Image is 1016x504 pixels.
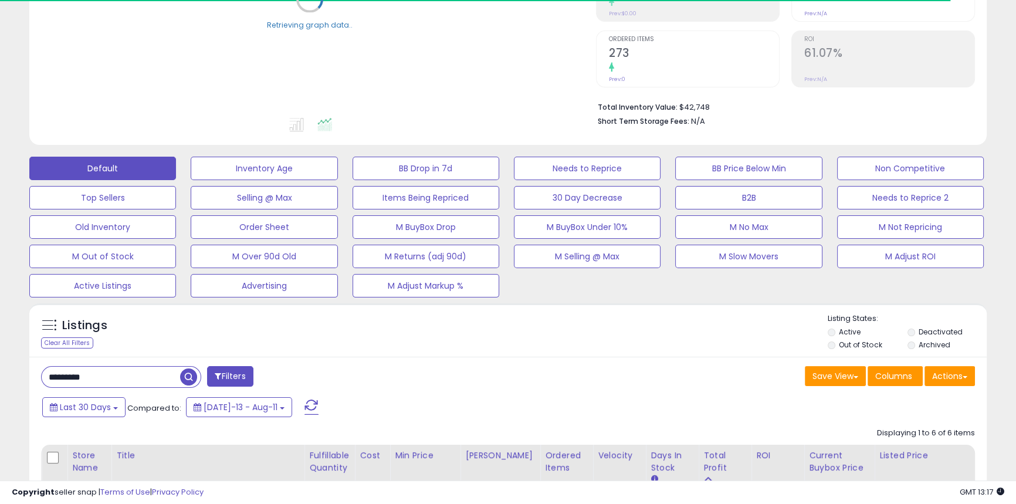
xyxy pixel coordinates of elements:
span: Last 30 Days [60,401,111,413]
label: Out of Stock [839,340,882,350]
button: M BuyBox Drop [353,215,499,239]
div: Listed Price [879,449,981,462]
div: Retrieving graph data.. [267,19,353,30]
button: Save View [805,366,866,386]
small: Prev: $0.00 [609,10,636,17]
h5: Listings [62,317,107,334]
div: Store Name [72,449,106,474]
button: Needs to Reprice 2 [837,186,984,209]
h2: 61.07% [804,46,974,62]
button: M Slow Movers [675,245,822,268]
li: $42,748 [598,99,966,113]
div: Title [116,449,299,462]
button: Advertising [191,274,337,297]
button: Non Competitive [837,157,984,180]
div: [PERSON_NAME] [465,449,535,462]
b: Total Inventory Value: [598,102,678,112]
button: Items Being Repriced [353,186,499,209]
div: Fulfillable Quantity [309,449,350,474]
button: M Not Repricing [837,215,984,239]
label: Archived [919,340,950,350]
span: 2025-09-11 13:17 GMT [960,486,1004,498]
button: Needs to Reprice [514,157,661,180]
button: Columns [868,366,923,386]
button: Last 30 Days [42,397,126,417]
button: M BuyBox Under 10% [514,215,661,239]
button: Active Listings [29,274,176,297]
strong: Copyright [12,486,55,498]
button: Inventory Age [191,157,337,180]
span: Compared to: [127,402,181,414]
button: B2B [675,186,822,209]
button: M Adjust ROI [837,245,984,268]
button: M Adjust Markup % [353,274,499,297]
b: Short Term Storage Fees: [598,116,689,126]
p: Listing States: [828,313,987,324]
div: Displaying 1 to 6 of 6 items [877,428,975,439]
button: Old Inventory [29,215,176,239]
label: Deactivated [919,327,963,337]
button: M Out of Stock [29,245,176,268]
button: M Selling @ Max [514,245,661,268]
a: Privacy Policy [152,486,204,498]
span: [DATE]-13 - Aug-11 [204,401,277,413]
button: [DATE]-13 - Aug-11 [186,397,292,417]
div: Velocity [598,449,641,462]
button: M No Max [675,215,822,239]
button: Default [29,157,176,180]
button: Top Sellers [29,186,176,209]
div: Clear All Filters [41,337,93,349]
button: Filters [207,366,253,387]
button: Order Sheet [191,215,337,239]
div: Min Price [395,449,455,462]
div: Ordered Items [545,449,588,474]
div: Days In Stock [651,449,693,474]
a: Terms of Use [100,486,150,498]
button: Selling @ Max [191,186,337,209]
div: seller snap | | [12,487,204,498]
button: 30 Day Decrease [514,186,661,209]
button: BB Price Below Min [675,157,822,180]
span: Ordered Items [609,36,779,43]
small: Prev: 0 [609,76,625,83]
h2: 273 [609,46,779,62]
div: Cost [360,449,385,462]
span: Columns [875,370,912,382]
small: Prev: N/A [804,10,827,17]
small: Prev: N/A [804,76,827,83]
button: M Returns (adj 90d) [353,245,499,268]
button: M Over 90d Old [191,245,337,268]
span: N/A [691,116,705,127]
span: ROI [804,36,974,43]
div: Current Buybox Price [809,449,869,474]
label: Active [839,327,861,337]
div: Total Profit [703,449,746,474]
div: ROI [756,449,799,462]
button: BB Drop in 7d [353,157,499,180]
button: Actions [924,366,975,386]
